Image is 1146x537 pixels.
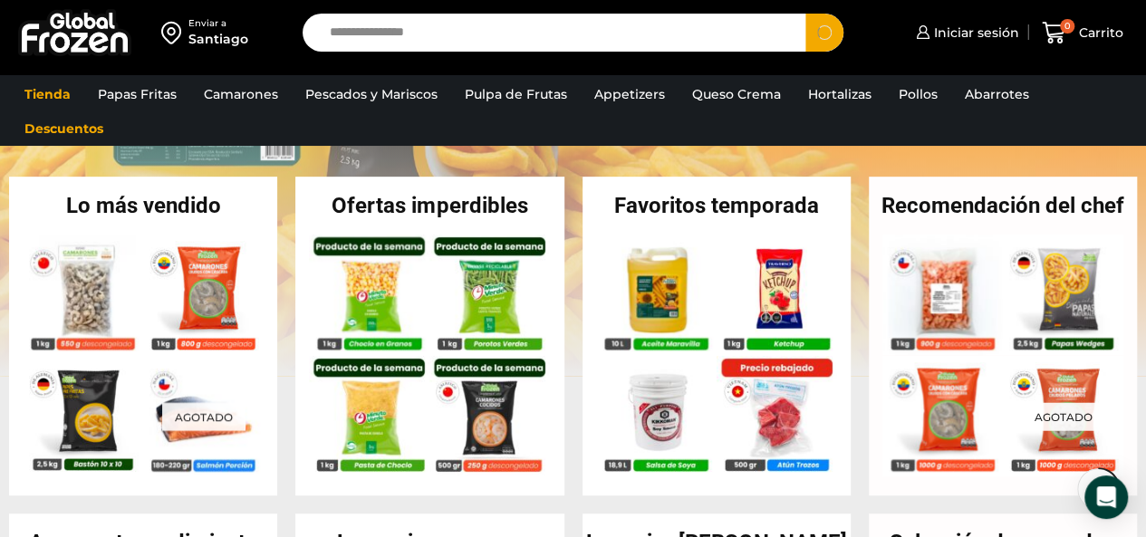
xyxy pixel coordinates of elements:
[956,77,1038,111] a: Abarrotes
[195,77,287,111] a: Camarones
[296,77,447,111] a: Pescados y Mariscos
[15,77,80,111] a: Tienda
[162,402,246,430] p: Agotado
[1084,475,1128,519] div: Open Intercom Messenger
[869,195,1137,216] h2: Recomendación del chef
[683,77,790,111] a: Queso Crema
[911,14,1019,51] a: Iniciar sesión
[89,77,186,111] a: Papas Fritas
[295,195,563,216] h2: Ofertas imperdibles
[799,77,881,111] a: Hortalizas
[1021,402,1104,430] p: Agotado
[929,24,1019,42] span: Iniciar sesión
[1074,24,1123,42] span: Carrito
[15,111,112,146] a: Descuentos
[585,77,674,111] a: Appetizers
[1060,19,1074,34] span: 0
[456,77,576,111] a: Pulpa de Frutas
[188,30,248,48] div: Santiago
[890,77,947,111] a: Pollos
[1037,12,1128,54] a: 0 Carrito
[9,195,277,216] h2: Lo más vendido
[583,195,851,216] h2: Favoritos temporada
[805,14,843,52] button: Search button
[161,17,188,48] img: address-field-icon.svg
[188,17,248,30] div: Enviar a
